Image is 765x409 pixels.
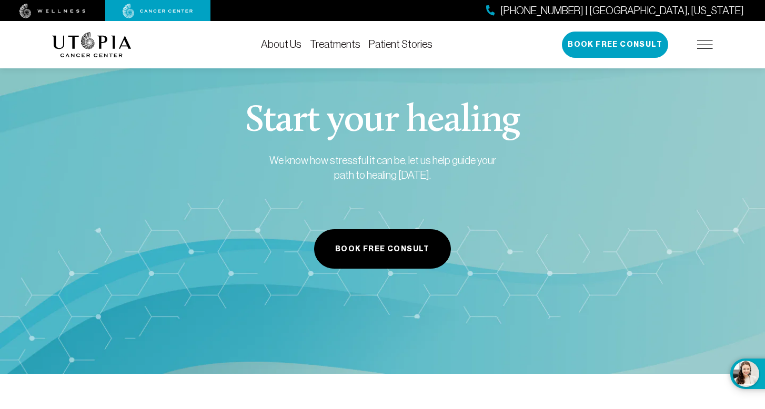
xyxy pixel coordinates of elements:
[500,3,744,18] span: [PHONE_NUMBER] | [GEOGRAPHIC_DATA], [US_STATE]
[268,153,497,183] p: We know how stressful it can be, let us help guide your path to healing [DATE].
[52,32,132,57] img: logo
[261,38,301,50] a: About Us
[369,38,432,50] a: Patient Stories
[220,103,545,140] h3: Start your healing
[123,4,193,18] img: cancer center
[310,38,360,50] a: Treatments
[19,4,86,18] img: wellness
[486,3,744,18] a: [PHONE_NUMBER] | [GEOGRAPHIC_DATA], [US_STATE]
[697,40,713,49] img: icon-hamburger
[562,32,668,58] button: Book Free Consult
[314,229,451,269] button: Book Free Consult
